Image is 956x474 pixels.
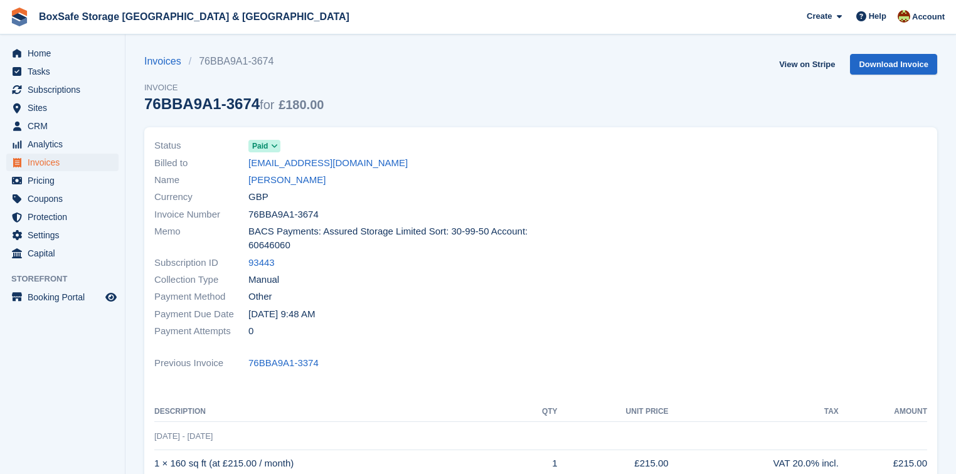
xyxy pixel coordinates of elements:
[154,273,248,287] span: Collection Type
[669,402,839,422] th: Tax
[869,10,886,23] span: Help
[154,256,248,270] span: Subscription ID
[154,290,248,304] span: Payment Method
[28,135,103,153] span: Analytics
[154,402,517,422] th: Description
[248,190,268,204] span: GBP
[154,324,248,339] span: Payment Attempts
[6,245,119,262] a: menu
[28,63,103,80] span: Tasks
[11,273,125,285] span: Storefront
[28,208,103,226] span: Protection
[248,139,280,153] a: Paid
[28,226,103,244] span: Settings
[248,208,319,222] span: 76BBA9A1-3674
[912,11,945,23] span: Account
[6,63,119,80] a: menu
[28,245,103,262] span: Capital
[154,307,248,322] span: Payment Due Date
[850,54,937,75] a: Download Invoice
[104,290,119,305] a: Preview store
[28,172,103,189] span: Pricing
[248,324,253,339] span: 0
[28,117,103,135] span: CRM
[6,81,119,98] a: menu
[28,81,103,98] span: Subscriptions
[248,356,319,371] a: 76BBA9A1-3374
[248,307,315,322] time: 2025-08-02 08:48:50 UTC
[154,356,248,371] span: Previous Invoice
[6,172,119,189] a: menu
[154,208,248,222] span: Invoice Number
[10,8,29,26] img: stora-icon-8386f47178a22dfd0bd8f6a31ec36ba5ce8667c1dd55bd0f319d3a0aa187defe.svg
[154,224,248,253] span: Memo
[28,99,103,117] span: Sites
[6,190,119,208] a: menu
[6,226,119,244] a: menu
[558,402,669,422] th: Unit Price
[154,173,248,187] span: Name
[248,256,275,270] a: 93443
[248,173,326,187] a: [PERSON_NAME]
[260,98,274,112] span: for
[6,99,119,117] a: menu
[248,156,408,171] a: [EMAIL_ADDRESS][DOMAIN_NAME]
[154,156,248,171] span: Billed to
[248,290,272,304] span: Other
[807,10,832,23] span: Create
[6,288,119,306] a: menu
[6,154,119,171] a: menu
[6,208,119,226] a: menu
[279,98,324,112] span: £180.00
[839,402,927,422] th: Amount
[28,45,103,62] span: Home
[28,154,103,171] span: Invoices
[144,82,324,94] span: Invoice
[6,135,119,153] a: menu
[898,10,910,23] img: Kim
[517,402,557,422] th: QTY
[28,190,103,208] span: Coupons
[252,140,268,152] span: Paid
[154,431,213,441] span: [DATE] - [DATE]
[669,456,839,471] div: VAT 20.0% incl.
[774,54,840,75] a: View on Stripe
[28,288,103,306] span: Booking Portal
[144,54,324,69] nav: breadcrumbs
[6,117,119,135] a: menu
[34,6,354,27] a: BoxSafe Storage [GEOGRAPHIC_DATA] & [GEOGRAPHIC_DATA]
[248,273,279,287] span: Manual
[154,190,248,204] span: Currency
[248,224,533,253] span: BACS Payments: Assured Storage Limited Sort: 30-99-50 Account: 60646060
[6,45,119,62] a: menu
[144,95,324,112] div: 76BBA9A1-3674
[154,139,248,153] span: Status
[144,54,189,69] a: Invoices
